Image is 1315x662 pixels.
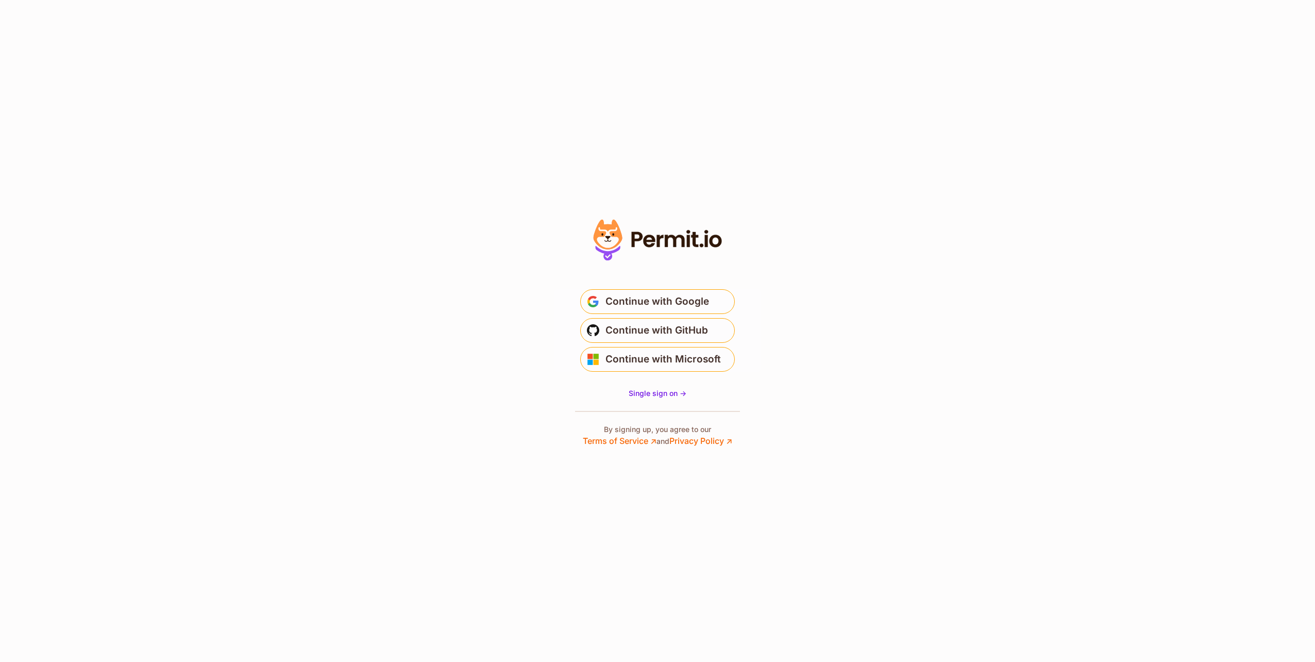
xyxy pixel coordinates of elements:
[629,388,686,399] a: Single sign on ->
[605,293,709,310] span: Continue with Google
[605,351,721,368] span: Continue with Microsoft
[669,436,732,446] a: Privacy Policy ↗
[580,347,735,372] button: Continue with Microsoft
[605,322,708,339] span: Continue with GitHub
[580,289,735,314] button: Continue with Google
[629,389,686,398] span: Single sign on ->
[583,424,732,447] p: By signing up, you agree to our and
[583,436,656,446] a: Terms of Service ↗
[580,318,735,343] button: Continue with GitHub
